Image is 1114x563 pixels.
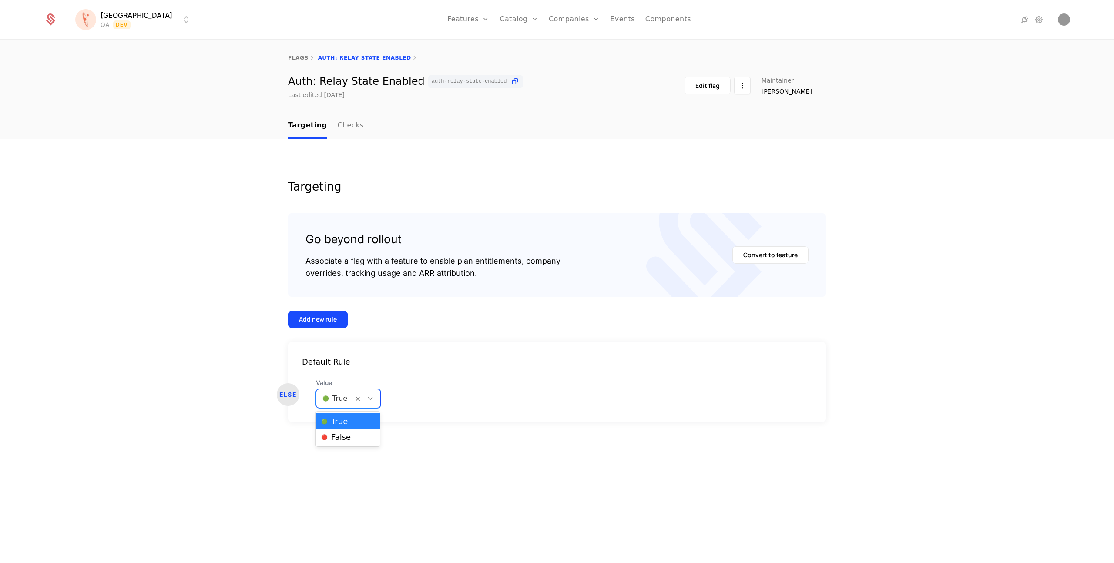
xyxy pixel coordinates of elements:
[305,231,560,248] div: Go beyond rollout
[288,311,348,328] button: Add new rule
[288,113,826,139] nav: Main
[432,79,507,84] span: auth-relay-state-enabled
[288,356,826,368] div: Default Rule
[762,77,794,84] span: Maintainer
[321,418,348,426] span: True
[101,20,110,29] div: QA
[277,383,299,406] div: ELSE
[1058,13,1070,26] img: Darko Milosevic
[321,434,328,441] span: 🔴
[321,418,328,425] span: 🟢
[113,20,131,29] span: Dev
[321,433,351,441] span: False
[288,113,327,139] a: Targeting
[101,10,172,20] span: [GEOGRAPHIC_DATA]
[337,113,363,139] a: Checks
[305,255,560,279] div: Associate a flag with a feature to enable plan entitlements, company overrides, tracking usage an...
[1058,13,1070,26] button: Open user button
[695,81,720,90] div: Edit flag
[732,246,809,264] button: Convert to feature
[685,77,731,94] button: Edit flag
[734,77,751,94] button: Select action
[288,75,523,88] div: Auth: Relay State Enabled
[316,379,381,387] span: Value
[288,90,345,99] div: Last edited [DATE]
[1020,14,1030,25] a: Integrations
[75,9,96,30] img: Florence
[78,10,191,29] button: Select environment
[288,55,309,61] a: flags
[299,315,337,324] div: Add new rule
[1033,14,1044,25] a: Settings
[288,113,363,139] ul: Choose Sub Page
[288,181,826,192] div: Targeting
[762,87,812,96] span: [PERSON_NAME]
